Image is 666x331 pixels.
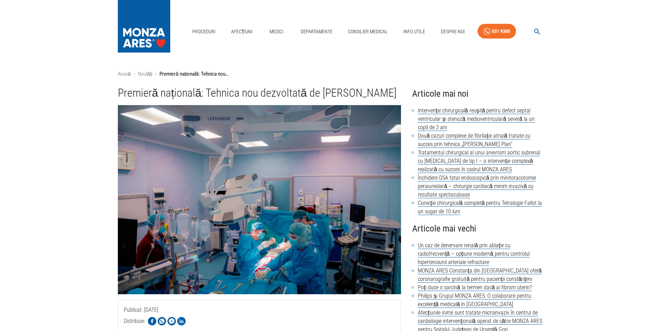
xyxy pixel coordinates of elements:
a: MONZA ARES Constanța din [GEOGRAPHIC_DATA] oferă coronarografie gratuită pentru pacienții constăn... [418,267,542,283]
a: Info Utile [401,25,428,39]
img: Share on Facebook [148,317,156,325]
a: Consilier Medical [345,25,391,39]
a: Două cazuri complexe de fibrilație atrială tratate cu succes prin tehnica „[PERSON_NAME] Plan” [418,132,530,148]
img: Share on Facebook Messenger [167,317,176,325]
a: Philips și Grupul MONZA ARES: O colaborare pentru excelență medicală în [GEOGRAPHIC_DATA] [418,292,531,308]
a: Despre Noi [438,25,467,39]
img: Share on WhatsApp [158,317,166,325]
a: Tratamentul chirurgical al unui anevrism aortic subrenal cu [MEDICAL_DATA] de tip I – o intervenț... [418,149,540,173]
a: Medici [265,25,288,39]
li: › [134,70,135,78]
a: Închidere DSA total endoscopică prin minitoracotomie periaureolară – chirurgie cardiacă minim inv... [418,174,536,198]
h4: Articole mai noi [412,87,548,101]
a: Afecțiuni [228,25,256,39]
a: 031 9300 [478,24,516,39]
a: Acasă [118,71,131,77]
p: Distribuie: [124,317,145,325]
img: Share on LinkedIn [177,317,186,325]
a: Corecție chirurgicală completă pentru Tetralogie Fallot la un sugar de 10 luni [418,200,542,215]
a: Intervenție chirurgicală reușită pentru defect septal ventricular și stenoză medioventriculară se... [418,107,535,131]
p: Premieră națională: Tehnica nou dezvoltată de [PERSON_NAME] [159,70,229,78]
a: Noutăți [138,71,153,77]
a: Proceduri [189,25,218,39]
h1: Premieră națională: Tehnica nou dezvoltată de [PERSON_NAME] [118,87,401,99]
h4: Articole mai vechi [412,221,548,236]
li: › [155,70,157,78]
a: Departamente [298,25,335,39]
div: 031 9300 [492,27,510,36]
img: Premieră națională: Tehnica nou dezvoltată de dr. Theodor Cebotaru [118,105,401,294]
a: Poți duce o sarcină la termen dacă ai fibrom uterin? [418,284,532,291]
a: Un caz de denervare renală prin ablație cu radiofrecvență – opțiune modernă pentru controlul hipe... [418,242,530,266]
nav: breadcrumb [118,70,549,78]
